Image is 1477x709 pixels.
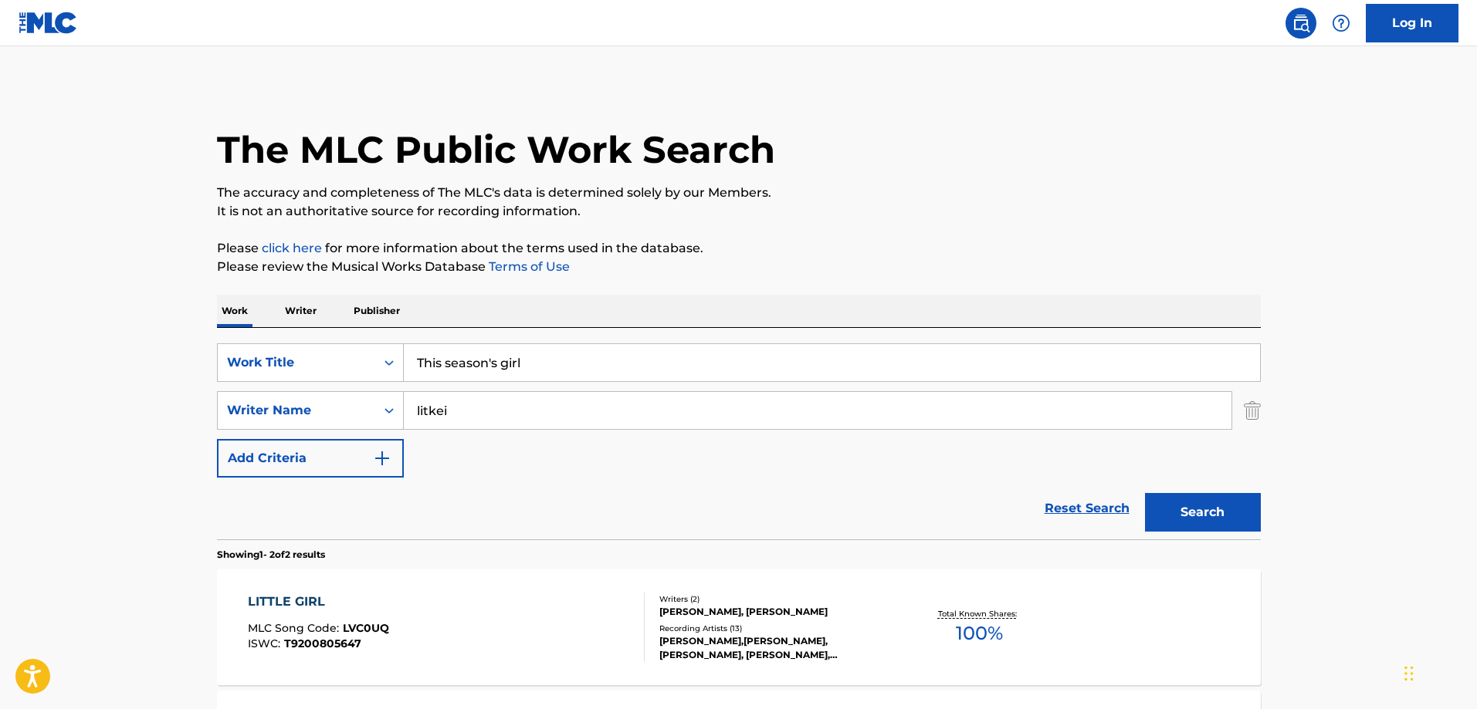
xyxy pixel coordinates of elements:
img: search [1292,14,1310,32]
span: LVC0UQ [343,621,389,635]
button: Add Criteria [217,439,404,478]
p: It is not an authoritative source for recording information. [217,202,1261,221]
div: LITTLE GIRL [248,593,389,611]
span: ISWC : [248,636,284,650]
a: click here [262,241,322,255]
div: Drag [1404,650,1414,697]
a: Log In [1366,4,1458,42]
span: 100 % [956,620,1003,647]
p: Please for more information about the terms used in the database. [217,239,1261,258]
img: MLC Logo [19,12,78,34]
div: Work Title [227,353,366,372]
span: T9200805647 [284,636,361,650]
div: Writer Name [227,401,366,420]
a: Public Search [1286,8,1316,39]
h1: The MLC Public Work Search [217,127,775,173]
div: Recording Artists ( 13 ) [659,623,893,634]
img: 9d2ae6d4665cec9f34b9.svg [373,449,391,468]
a: LITTLE GIRLMLC Song Code:LVC0UQISWC:T9200805647Writers (2)[PERSON_NAME], [PERSON_NAME]Recording A... [217,569,1261,685]
p: Please review the Musical Works Database [217,258,1261,276]
a: Terms of Use [486,259,570,274]
form: Search Form [217,343,1261,539]
p: Work [217,295,252,327]
img: help [1332,14,1350,32]
span: MLC Song Code : [248,621,343,635]
iframe: Chat Widget [1400,635,1477,709]
p: Publisher [349,295,405,327]
div: [PERSON_NAME],[PERSON_NAME], [PERSON_NAME], [PERSON_NAME], [PERSON_NAME], [PERSON_NAME], [PERSON_... [659,634,893,662]
div: Writers ( 2 ) [659,593,893,605]
button: Search [1145,493,1261,532]
img: Delete Criterion [1244,391,1261,430]
div: [PERSON_NAME], [PERSON_NAME] [659,605,893,619]
a: Reset Search [1037,491,1137,525]
p: Total Known Shares: [938,608,1021,620]
div: Help [1326,8,1357,39]
p: Writer [280,295,321,327]
p: Showing 1 - 2 of 2 results [217,548,325,562]
p: The accuracy and completeness of The MLC's data is determined solely by our Members. [217,184,1261,202]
